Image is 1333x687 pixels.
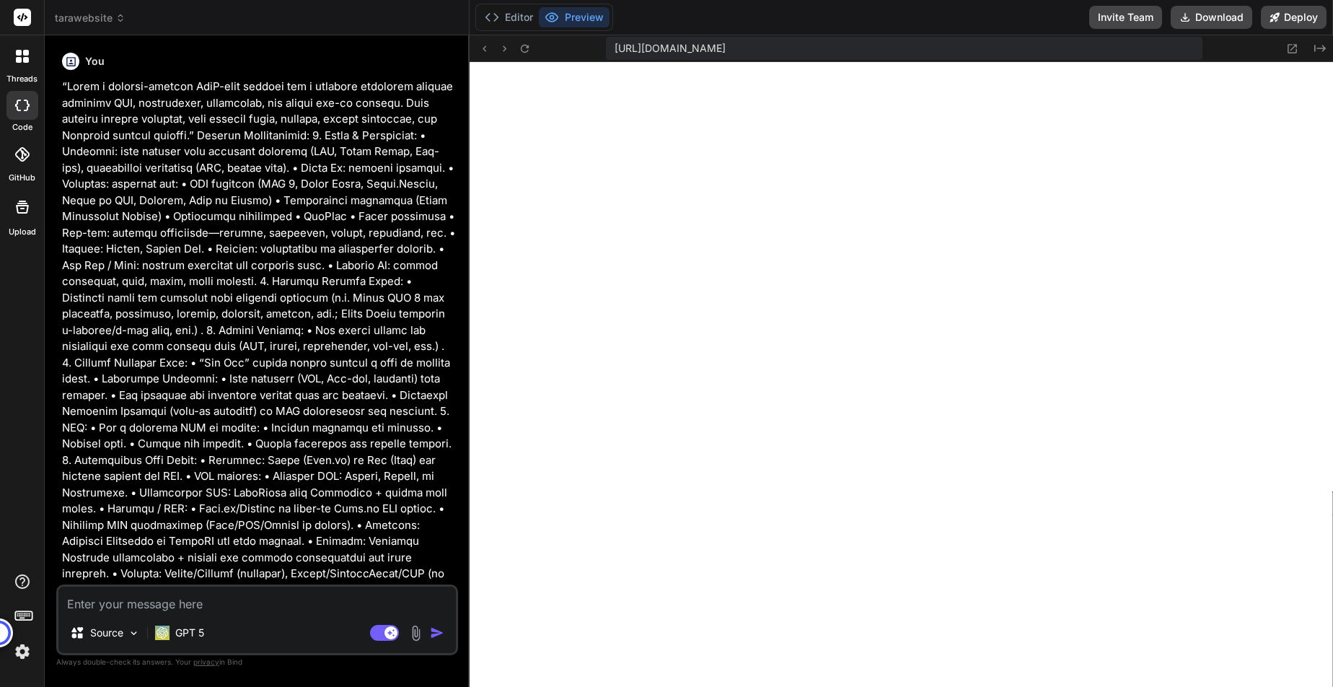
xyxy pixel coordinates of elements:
[12,121,32,134] label: code
[193,657,219,666] span: privacy
[155,626,170,640] img: GPT 5
[128,627,140,639] img: Pick Models
[9,226,36,238] label: Upload
[6,73,38,85] label: threads
[55,11,126,25] span: tarawebsite
[90,626,123,640] p: Source
[9,172,35,184] label: GitHub
[1171,6,1252,29] button: Download
[479,7,539,27] button: Editor
[56,655,458,669] p: Always double-check its answers. Your in Bind
[1261,6,1327,29] button: Deploy
[539,7,610,27] button: Preview
[175,626,204,640] p: GPT 5
[408,625,424,642] img: attachment
[430,626,444,640] img: icon
[10,639,35,664] img: settings
[470,62,1333,687] iframe: Preview
[85,54,105,69] h6: You
[1089,6,1162,29] button: Invite Team
[615,41,726,56] span: [URL][DOMAIN_NAME]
